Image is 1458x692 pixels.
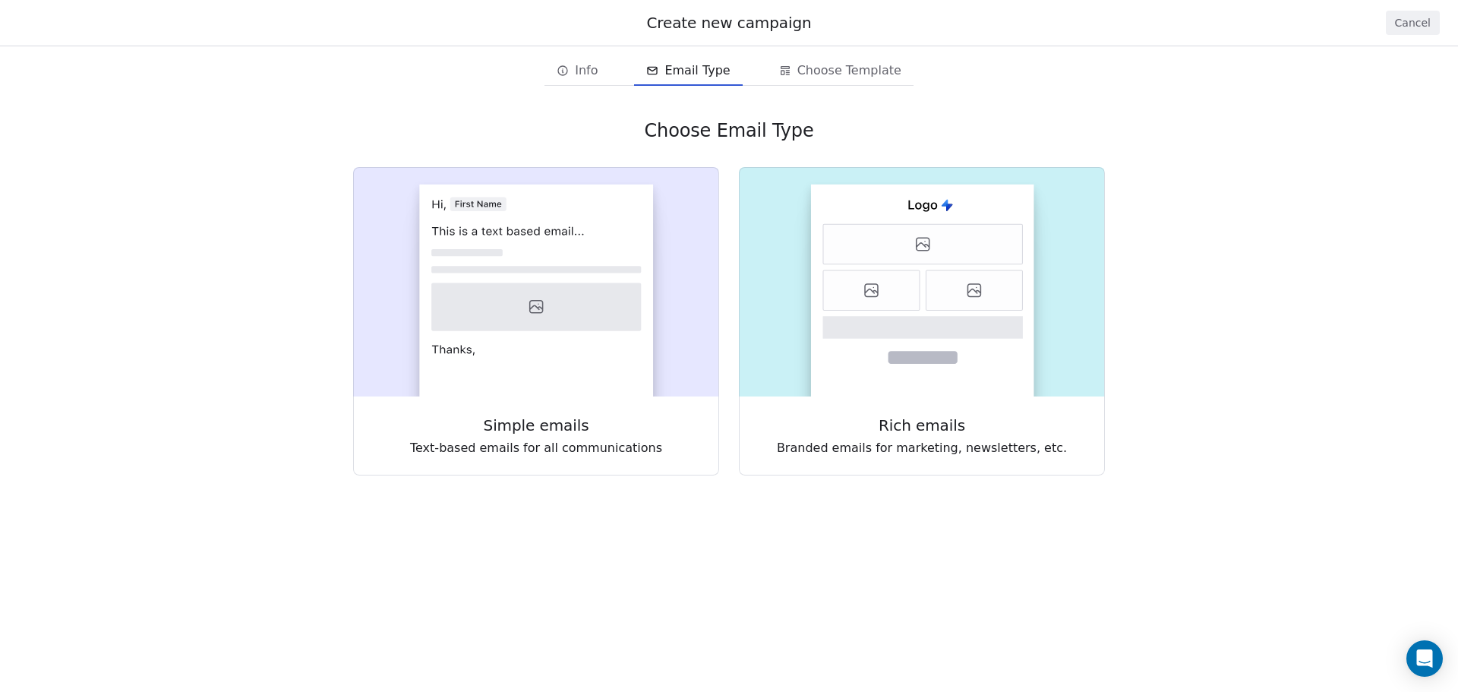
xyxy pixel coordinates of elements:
span: Choose Template [797,62,901,80]
div: Open Intercom Messenger [1406,640,1443,677]
span: Rich emails [879,415,965,436]
span: Simple emails [484,415,589,436]
button: Cancel [1386,11,1440,35]
span: Info [575,62,598,80]
div: Choose Email Type [352,119,1106,142]
span: Branded emails for marketing, newsletters, etc. [777,439,1067,457]
span: Email Type [664,62,730,80]
span: Text-based emails for all communications [410,439,662,457]
div: Create new campaign [18,12,1440,33]
div: email creation steps [544,55,914,86]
